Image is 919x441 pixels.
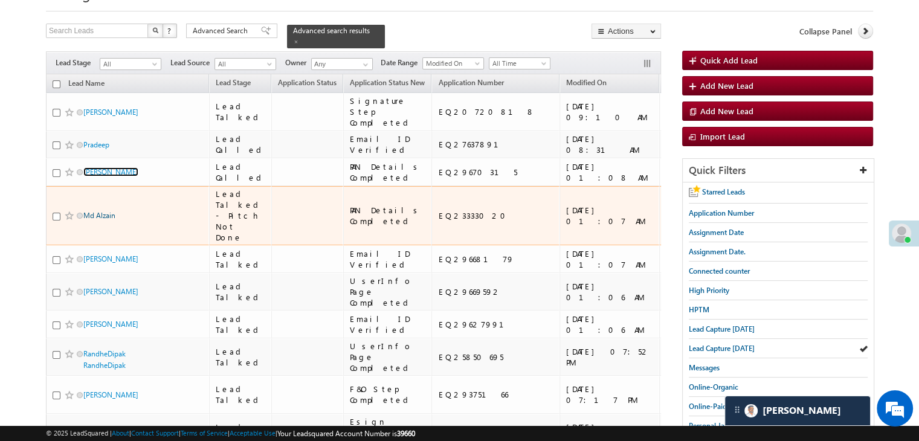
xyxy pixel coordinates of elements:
span: Messages [689,363,720,372]
button: Actions [592,24,661,39]
span: Personal Jan. [689,421,730,430]
div: Quick Filters [683,159,874,182]
a: RandheDipak RandheDipak [83,349,126,370]
span: Lead Stage [216,78,251,87]
div: Chat with us now [63,63,203,79]
div: Minimize live chat window [198,6,227,35]
div: [DATE] 01:07 AM [566,205,654,227]
div: Lead Talked [216,101,266,123]
span: Your Leadsquared Account Number is [277,429,415,438]
div: [DATE] 08:31 AM [566,134,654,155]
span: Add New Lead [700,80,753,91]
div: UserInfo Page Completed [350,341,427,373]
span: Date Range [381,57,422,68]
div: [DATE] 09:10 AM [566,101,654,123]
a: Lead Name [62,77,111,92]
span: All [100,59,158,69]
img: carter-drag [732,405,742,414]
a: Assignment Date [660,76,727,92]
span: All Time [489,58,547,69]
div: EQ29627991 [438,319,554,330]
div: Lead Talked [216,346,266,368]
div: F&O Step Completed [350,384,427,405]
div: [DATE] 01:06 AM [566,314,654,335]
a: All [100,58,161,70]
div: EQ29669592 [438,286,554,297]
a: Contact Support [131,429,179,437]
img: d_60004797649_company_0_60004797649 [21,63,51,79]
div: [DATE] 01:07 AM [566,248,654,270]
span: Lead Stage [56,57,100,68]
span: Collapse Panel [799,26,852,37]
a: [PERSON_NAME] [83,108,138,117]
span: Lead Capture [DATE] [689,324,755,333]
a: Modified On [560,76,613,92]
a: Application Status New [344,76,431,92]
div: [DATE] 07:52 PM [566,346,654,368]
em: Start Chat [164,347,219,363]
textarea: Type your message and hit 'Enter' [16,112,221,336]
span: Quick Add Lead [700,55,758,65]
span: Carter [763,405,841,416]
a: [PERSON_NAME] [83,287,138,296]
span: Application Number [689,208,754,217]
a: Terms of Service [181,429,228,437]
span: Add New Lead [700,106,753,116]
div: EQ27637891 [438,139,554,150]
div: EQ25850695 [438,352,554,362]
span: Online-Paid [689,402,727,411]
div: Lead Talked - Pitch Not Done [216,188,266,243]
div: Lead Talked [216,281,266,303]
a: Application Status [272,76,343,92]
div: [DATE] 01:06 AM [566,281,654,303]
div: EQ29375166 [438,389,554,400]
div: Lead Talked [216,384,266,405]
div: carter-dragCarter[PERSON_NAME] [724,396,871,426]
img: Search [152,27,158,33]
div: Lead Talked [216,248,266,270]
span: Application Number [438,78,503,87]
div: [DATE] 01:08 AM [566,161,654,183]
div: PAN Details Completed [350,161,427,183]
a: [PERSON_NAME] [83,167,138,176]
a: Application Number [432,76,509,92]
span: Assignment Date [689,228,744,237]
div: UserInfo Page Completed [350,275,427,308]
div: Lead Talked [216,314,266,335]
span: Lead Source [170,57,214,68]
div: Lead Called [216,161,266,183]
div: Signature Step Completed [350,95,427,128]
span: Application Status [278,78,337,87]
span: High Priority [689,286,729,295]
div: EQ29668179 [438,254,554,265]
span: Application Status New [350,78,425,87]
span: ? [167,25,173,36]
div: Lead Called [216,134,266,155]
div: Email ID Verified [350,134,427,155]
input: Type to Search [311,58,373,70]
span: Modified On [566,78,607,87]
span: All [215,59,272,69]
span: Owner [285,57,311,68]
div: EQ29670315 [438,167,554,178]
span: Advanced Search [193,25,251,36]
span: Connected counter [689,266,750,275]
a: [PERSON_NAME] [83,320,138,329]
a: [PERSON_NAME] [83,254,138,263]
span: Online-Organic [689,382,738,391]
div: PAN Details Completed [350,205,427,227]
span: Starred Leads [702,187,745,196]
a: Modified On [422,57,484,69]
img: Carter [744,404,758,417]
div: EQ23333020 [438,210,554,221]
span: HPTM [689,305,709,314]
a: Acceptable Use [230,429,276,437]
div: [DATE] 07:17 PM [566,384,654,405]
span: Assignment Date. [689,247,746,256]
a: All Time [489,57,550,69]
span: Import Lead [700,131,745,141]
span: Advanced search results [293,26,370,35]
button: ? [163,24,177,38]
a: All [214,58,276,70]
span: 39660 [397,429,415,438]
